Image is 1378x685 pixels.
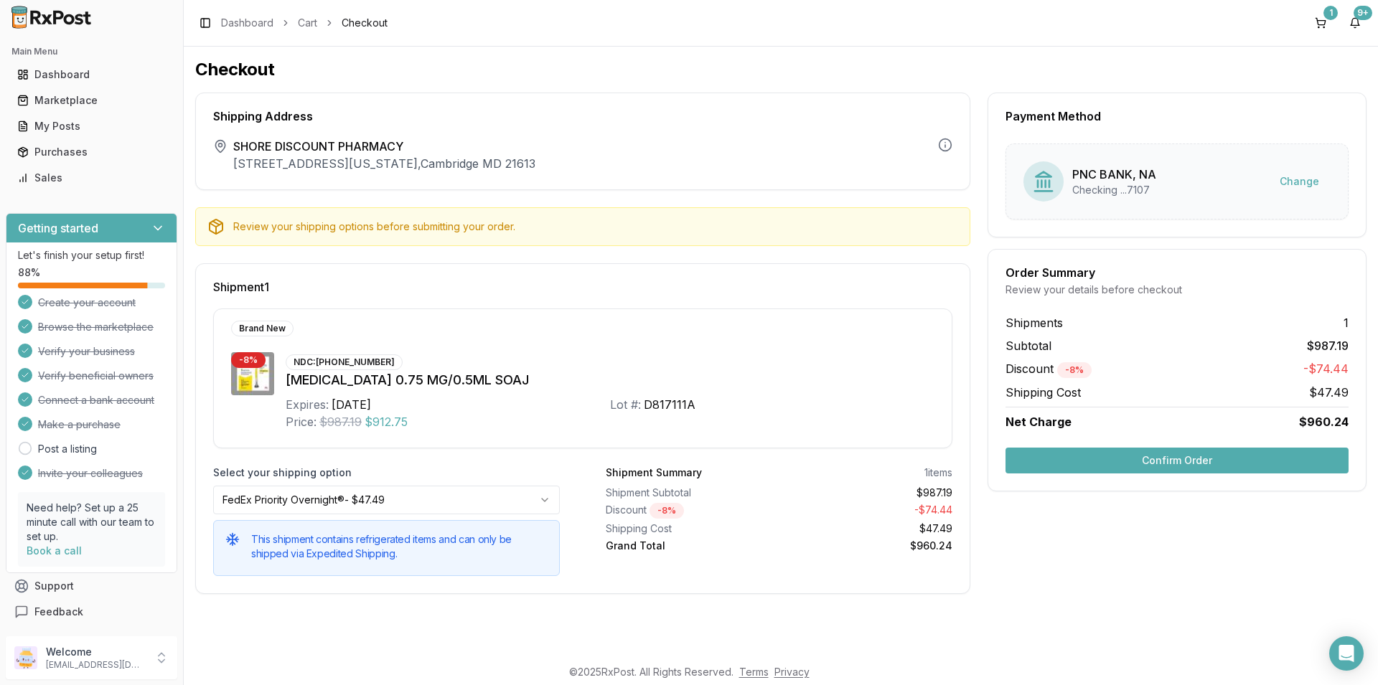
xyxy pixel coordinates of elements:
[1072,166,1156,183] div: PNC BANK, NA
[17,171,166,185] div: Sales
[924,466,952,480] div: 1 items
[319,413,362,430] span: $987.19
[1006,283,1349,297] div: Review your details before checkout
[785,486,953,500] div: $987.19
[1057,362,1092,378] div: - 8 %
[774,666,810,678] a: Privacy
[610,396,641,413] div: Lot #:
[195,58,1367,81] h1: Checkout
[1006,384,1081,401] span: Shipping Cost
[38,369,154,383] span: Verify beneficial owners
[38,296,136,310] span: Create your account
[6,599,177,625] button: Feedback
[1006,448,1349,473] button: Confirm Order
[34,605,83,619] span: Feedback
[1268,169,1331,194] button: Change
[27,501,156,544] p: Need help? Set up a 25 minute call with our team to set up.
[231,352,274,395] img: Trulicity 0.75 MG/0.5ML SOAJ
[38,417,121,432] span: Make a purchase
[6,166,177,189] button: Sales
[231,321,294,336] div: Brand New
[38,344,135,359] span: Verify your business
[286,354,403,370] div: NDC: [PHONE_NUMBER]
[1006,314,1063,331] span: Shipments
[1344,11,1367,34] button: 9+
[17,119,166,133] div: My Posts
[17,93,166,108] div: Marketplace
[1354,6,1372,20] div: 9+
[332,396,371,413] div: [DATE]
[606,466,702,480] div: Shipment Summary
[46,659,146,671] p: [EMAIL_ADDRESS][DOMAIN_NAME]
[27,544,82,557] a: Book a call
[342,16,388,30] span: Checkout
[785,521,953,536] div: $47.49
[11,62,172,88] a: Dashboard
[6,89,177,112] button: Marketplace
[11,139,172,165] a: Purchases
[213,281,269,293] span: Shipment 1
[18,219,98,237] h3: Getting started
[1006,337,1051,354] span: Subtotal
[6,63,177,86] button: Dashboard
[6,141,177,164] button: Purchases
[18,265,40,280] span: 88 %
[221,16,388,30] nav: breadcrumb
[606,503,774,519] div: Discount
[286,413,317,430] div: Price:
[785,539,953,553] div: $960.24
[1299,413,1349,430] span: $960.24
[286,396,329,413] div: Expires:
[644,396,695,413] div: D817111A
[38,466,143,481] span: Invite your colleagues
[1344,314,1349,331] span: 1
[6,6,98,29] img: RxPost Logo
[1303,360,1349,378] span: -$74.44
[11,46,172,57] h2: Main Menu
[11,88,172,113] a: Marketplace
[739,666,769,678] a: Terms
[286,370,934,390] div: [MEDICAL_DATA] 0.75 MG/0.5ML SOAJ
[233,219,958,234] div: Review your shipping options before submitting your order.
[6,115,177,138] button: My Posts
[606,539,774,553] div: Grand Total
[1309,11,1332,34] button: 1
[1309,384,1349,401] span: $47.49
[1329,636,1364,671] div: Open Intercom Messenger
[14,646,37,669] img: User avatar
[606,521,774,536] div: Shipping Cost
[231,352,266,368] div: - 8 %
[46,645,146,659] p: Welcome
[38,320,154,334] span: Browse the marketplace
[1323,6,1338,20] div: 1
[18,248,165,263] p: Let's finish your setup first!
[606,486,774,500] div: Shipment Subtotal
[11,165,172,191] a: Sales
[1307,337,1349,354] span: $987.19
[251,532,548,561] h5: This shipment contains refrigerated items and can only be shipped via Expedited Shipping.
[38,442,97,456] a: Post a listing
[1006,267,1349,278] div: Order Summary
[38,393,154,407] span: Connect a bank account
[785,503,953,519] div: - $74.44
[1006,362,1092,376] span: Discount
[233,155,535,172] p: [STREET_ADDRESS][US_STATE] , Cambridge MD 21613
[1072,183,1156,197] div: Checking ...7107
[6,573,177,599] button: Support
[11,113,172,139] a: My Posts
[213,466,560,480] label: Select your shipping option
[1006,415,1072,429] span: Net Charge
[650,503,684,519] div: - 8 %
[365,413,408,430] span: $912.75
[17,67,166,82] div: Dashboard
[233,138,535,155] span: SHORE DISCOUNT PHARMACY
[213,110,952,122] div: Shipping Address
[298,16,317,30] a: Cart
[221,16,273,30] a: Dashboard
[1006,110,1349,122] div: Payment Method
[17,145,166,159] div: Purchases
